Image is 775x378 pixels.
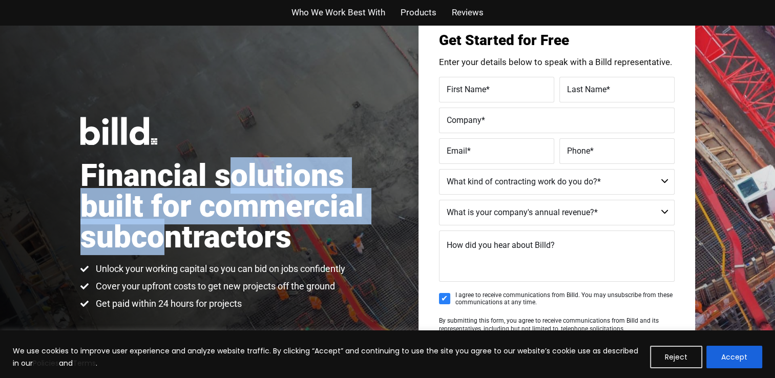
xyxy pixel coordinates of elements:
span: Unlock your working capital so you can bid on jobs confidently [93,263,345,275]
button: Reject [650,346,702,368]
span: I agree to receive communications from Billd. You may unsubscribe from these communications at an... [455,291,675,306]
input: I agree to receive communications from Billd. You may unsubscribe from these communications at an... [439,293,450,304]
span: By submitting this form, you agree to receive communications from Billd and its representatives, ... [439,317,659,332]
h1: Financial solutions built for commercial subcontractors [80,160,388,253]
span: Cover your upfront costs to get new projects off the ground [93,280,335,292]
a: Products [401,5,436,20]
span: Phone [567,145,590,155]
span: Company [447,115,481,124]
a: Reviews [452,5,484,20]
a: Terms [73,358,96,368]
p: Enter your details below to speak with a Billd representative. [439,58,675,67]
a: Policies [33,358,59,368]
span: Email [447,145,467,155]
p: We use cookies to improve user experience and analyze website traffic. By clicking “Accept” and c... [13,345,642,369]
span: Get paid within 24 hours for projects [93,298,242,310]
span: First Name [447,84,486,94]
span: How did you hear about Billd? [447,240,555,250]
button: Accept [706,346,762,368]
span: Last Name [567,84,606,94]
h3: Get Started for Free [439,33,675,48]
a: Who We Work Best With [291,5,385,20]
